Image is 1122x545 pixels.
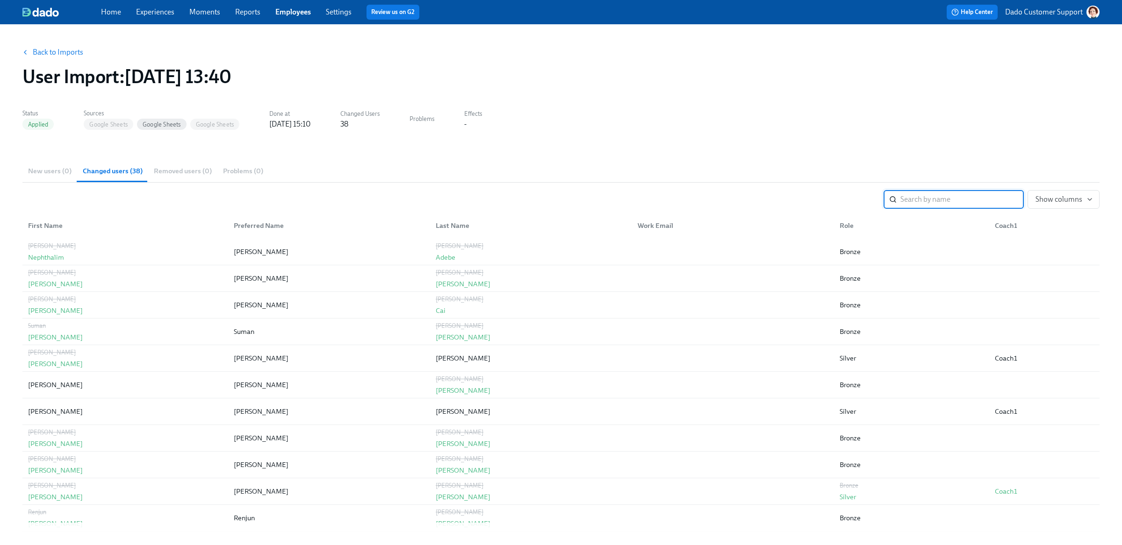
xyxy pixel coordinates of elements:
[840,406,984,417] div: Silver
[436,465,626,476] div: [PERSON_NAME]
[995,353,1094,364] div: Coach1
[83,166,143,177] span: Changed users (38)
[326,7,352,16] a: Settings
[230,220,428,231] div: Preferred Name
[234,353,424,364] div: [PERSON_NAME]
[436,438,626,449] div: [PERSON_NAME]
[24,216,226,235] div: First Name
[234,406,424,417] div: [PERSON_NAME]
[189,7,220,16] a: Moments
[840,299,984,311] div: Bronze
[28,241,223,252] div: [PERSON_NAME]
[436,241,626,252] div: [PERSON_NAME]
[226,216,428,235] div: Preferred Name
[234,299,424,311] div: [PERSON_NAME]
[234,273,424,284] div: [PERSON_NAME]
[428,216,630,235] div: Last Name
[269,109,310,119] label: Done at
[1036,195,1092,204] span: Show columns
[900,190,1024,209] input: Search by name
[987,216,1098,235] div: Coach1
[234,512,424,524] div: Renjun
[84,121,133,128] span: Google Sheets
[22,7,59,17] img: dado
[840,246,984,257] div: Bronze
[28,252,223,263] div: Nephthalim
[28,507,223,518] div: Renjun
[24,220,226,231] div: First Name
[630,216,832,235] div: Work Email
[436,406,626,417] div: [PERSON_NAME]
[234,432,424,444] div: [PERSON_NAME]
[464,109,482,119] label: Effects
[22,7,101,17] a: dado
[436,294,626,305] div: [PERSON_NAME]
[840,459,984,470] div: Bronze
[1028,190,1100,209] button: Show columns
[28,406,223,417] div: [PERSON_NAME]
[436,507,626,518] div: [PERSON_NAME]
[840,432,984,444] div: Bronze
[436,320,626,332] div: [PERSON_NAME]
[234,379,424,390] div: [PERSON_NAME]
[436,427,626,438] div: [PERSON_NAME]
[840,480,984,491] div: Bronze
[28,294,223,305] div: [PERSON_NAME]
[136,7,174,16] a: Experiences
[28,491,223,503] div: [PERSON_NAME]
[436,278,626,290] div: [PERSON_NAME]
[436,453,626,465] div: [PERSON_NAME]
[840,512,984,524] div: Bronze
[1086,6,1100,19] img: AATXAJw-nxTkv1ws5kLOi-TQIsf862R-bs_0p3UQSuGH=s96-c
[436,491,626,503] div: [PERSON_NAME]
[234,459,424,470] div: [PERSON_NAME]
[28,320,223,332] div: Suman
[28,332,223,343] div: [PERSON_NAME]
[634,220,832,231] div: Work Email
[836,220,987,231] div: Role
[22,108,54,119] label: Status
[371,7,415,17] a: Review us on G2
[367,5,419,20] button: Review us on G2
[28,427,223,438] div: [PERSON_NAME]
[995,406,1094,417] div: Coach1
[995,486,1094,497] div: Coach1
[436,252,626,263] div: Adebe
[1005,6,1100,19] button: Dado Customer Support
[947,5,998,20] button: Help Center
[840,379,984,390] div: Bronze
[28,480,223,491] div: [PERSON_NAME]
[28,453,223,465] div: [PERSON_NAME]
[436,385,626,396] div: [PERSON_NAME]
[28,267,223,278] div: [PERSON_NAME]
[28,358,223,369] div: [PERSON_NAME]
[840,326,984,337] div: Bronze
[269,119,310,129] div: [DATE] 15:10
[28,379,223,390] div: [PERSON_NAME]
[840,491,984,503] div: Silver
[234,246,424,257] div: [PERSON_NAME]
[464,119,467,129] div: -
[33,48,83,57] a: Back to Imports
[275,7,311,16] a: Employees
[1005,7,1083,17] p: Dado Customer Support
[235,7,260,16] a: Reports
[436,480,626,491] div: [PERSON_NAME]
[832,216,987,235] div: Role
[840,273,984,284] div: Bronze
[436,374,626,385] div: [PERSON_NAME]
[234,326,424,337] div: Suman
[410,114,434,124] label: Problems
[101,7,121,16] a: Home
[951,7,993,17] span: Help Center
[28,465,223,476] div: [PERSON_NAME]
[432,220,630,231] div: Last Name
[28,305,223,316] div: [PERSON_NAME]
[22,65,231,88] h1: User Import : [DATE] 13:40
[22,121,54,128] span: Applied
[436,267,626,278] div: [PERSON_NAME]
[340,109,380,119] label: Changed Users
[137,121,187,128] span: Google Sheets
[84,108,239,119] label: Sources
[436,305,626,316] div: Cai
